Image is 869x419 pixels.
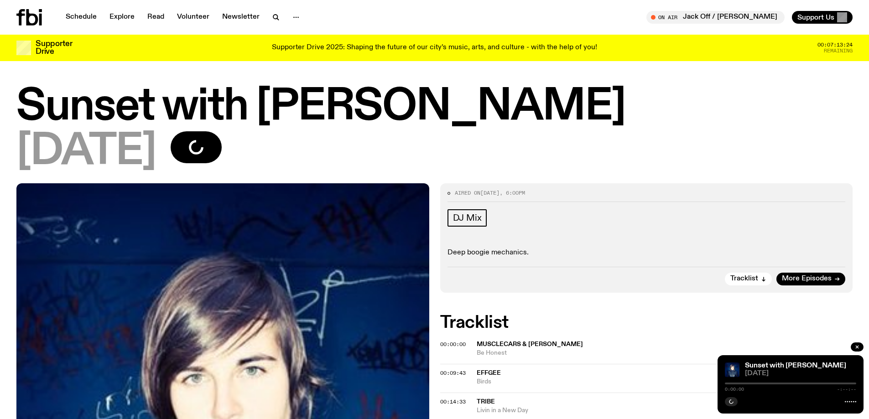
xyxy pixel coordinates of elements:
[730,275,758,282] span: Tracklist
[440,341,466,348] span: 00:00:00
[172,11,215,24] a: Volunteer
[797,13,834,21] span: Support Us
[448,209,487,227] a: DJ Mix
[824,48,853,53] span: Remaining
[104,11,140,24] a: Explore
[272,44,597,52] p: Supporter Drive 2025: Shaping the future of our city’s music, arts, and culture - with the help o...
[16,87,853,128] h1: Sunset with [PERSON_NAME]
[817,42,853,47] span: 00:07:13:24
[792,11,853,24] button: Support Us
[440,342,466,347] button: 00:00:00
[477,378,853,386] span: Birds
[440,369,466,377] span: 00:09:43
[745,370,856,377] span: [DATE]
[725,273,772,285] button: Tracklist
[837,387,856,392] span: -:--:--
[217,11,265,24] a: Newsletter
[477,341,583,347] span: Musclecars & [PERSON_NAME]
[477,398,495,405] span: Tribe
[646,11,785,24] button: On AirJack Off / [PERSON_NAME]
[745,362,846,369] a: Sunset with [PERSON_NAME]
[60,11,102,24] a: Schedule
[725,387,744,392] span: 0:00:00
[776,273,845,285] a: More Episodes
[36,40,72,56] h3: Supporter Drive
[448,248,846,257] p: Deep boogie mechanics.
[440,371,466,376] button: 00:09:43
[453,213,482,223] span: DJ Mix
[477,370,501,376] span: effgee
[440,399,466,404] button: 00:14:33
[480,189,500,197] span: [DATE]
[477,406,853,415] span: Livin in a New Day
[440,398,466,405] span: 00:14:33
[477,349,853,357] span: Be Honest
[440,315,853,331] h2: Tracklist
[16,131,156,172] span: [DATE]
[142,11,170,24] a: Read
[782,275,832,282] span: More Episodes
[500,189,525,197] span: , 6:00pm
[455,189,480,197] span: Aired on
